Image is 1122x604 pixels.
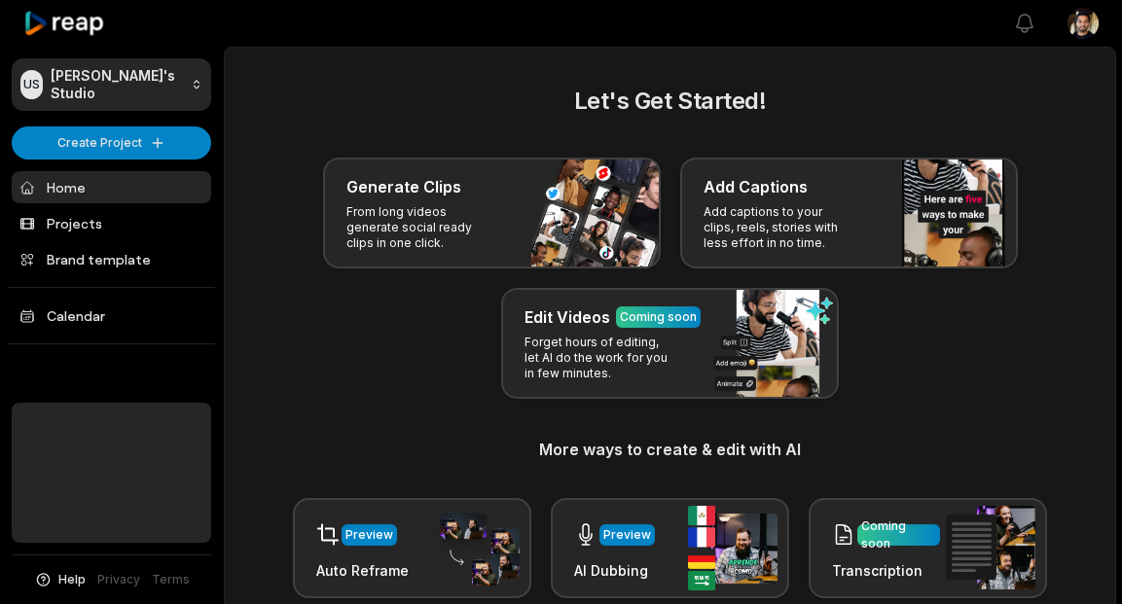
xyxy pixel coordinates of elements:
h3: More ways to create & edit with AI [248,438,1092,461]
h3: AI Dubbing [574,560,655,581]
h2: Let's Get Started! [248,84,1092,119]
a: Calendar [12,300,211,332]
p: Add captions to your clips, reels, stories with less effort in no time. [704,204,854,251]
h3: Add Captions [704,175,808,198]
div: Preview [345,526,393,544]
h3: Transcription [832,560,940,581]
img: ai_dubbing.png [688,506,778,590]
h3: Auto Reframe [316,560,409,581]
a: Projects [12,207,211,239]
div: US [20,70,43,99]
div: Coming soon [620,308,697,326]
a: Home [12,171,211,203]
div: Coming soon [861,517,936,552]
button: Help [34,571,86,588]
button: Create Project [12,126,211,160]
p: [PERSON_NAME]'s Studio [51,67,183,102]
p: From long videos generate social ready clips in one click. [346,204,497,251]
img: transcription.png [946,506,1035,589]
a: Terms [152,571,190,588]
div: Preview [603,526,651,544]
a: Brand template [12,243,211,275]
span: Help [58,571,86,588]
img: auto_reframe.png [430,511,520,586]
h3: Edit Videos [525,305,610,329]
a: Privacy [97,571,140,588]
h3: Generate Clips [346,175,461,198]
p: Forget hours of editing, let AI do the work for you in few minutes. [525,335,675,381]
